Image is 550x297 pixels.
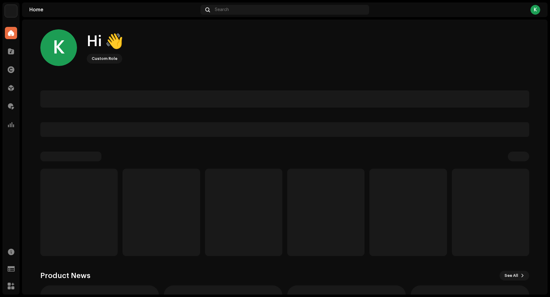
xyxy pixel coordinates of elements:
div: K [40,29,77,66]
div: Hi 👋 [87,32,123,51]
div: Custom Role [92,55,117,62]
button: See All [500,271,529,280]
div: Home [29,7,198,12]
span: Search [215,7,229,12]
span: See All [504,269,518,282]
div: K [530,5,540,15]
h3: Product News [40,271,90,280]
img: 4d355f5d-9311-46a2-b30d-525bdb8252bf [5,5,17,17]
